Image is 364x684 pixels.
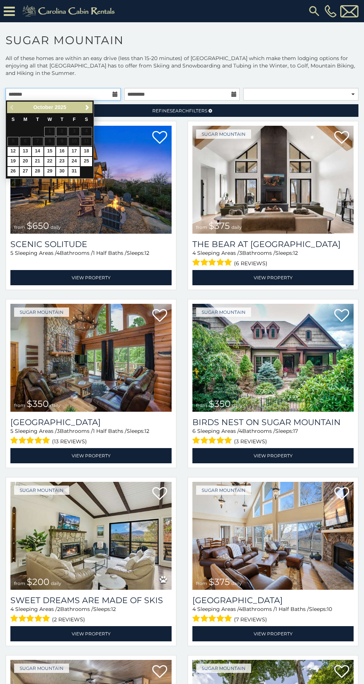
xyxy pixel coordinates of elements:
span: 4 [239,606,242,612]
span: 1 Half Baths / [275,606,309,612]
span: 4 [192,250,196,256]
span: 12 [144,428,149,434]
span: from [196,402,207,408]
a: 26 [7,167,19,176]
a: Sweet Dreams Are Made Of Skis from $200 daily [10,482,172,590]
span: (3 reviews) [234,437,267,446]
span: 4 [10,606,14,612]
a: 21 [32,157,43,166]
span: $350 [209,398,231,409]
span: $650 [27,220,49,231]
a: Add to favorites [334,130,349,146]
span: daily [231,581,242,586]
span: (2 reviews) [52,615,85,624]
span: daily [50,402,61,408]
a: Add to favorites [152,130,167,146]
a: Sweet Dreams Are Made Of Skis [10,595,172,605]
a: Sugar Mountain [196,486,251,495]
span: (7 reviews) [234,615,267,624]
a: 19 [7,157,19,166]
span: 2025 [55,104,66,110]
a: 22 [44,157,56,166]
span: 6 [192,428,196,434]
span: Search [170,108,189,114]
h3: Grouse Moor Lodge [10,417,172,427]
a: 18 [81,147,92,156]
span: 12 [111,606,116,612]
a: View Property [10,626,172,641]
a: Add to favorites [334,486,349,502]
span: Sunday [12,117,14,122]
a: Sugar Mountain [14,308,69,317]
a: Add to favorites [152,486,167,502]
div: Sleeping Areas / Bathrooms / Sleeps: [192,605,354,624]
span: 5 [10,250,13,256]
span: $200 [27,576,49,587]
a: Next [82,103,92,112]
a: View Property [192,448,354,463]
a: View Property [10,448,172,463]
span: 3 [239,250,242,256]
span: Wednesday [48,117,52,122]
h3: Little Sugar Haven [192,595,354,605]
a: Add to favorites [334,308,349,324]
a: 28 [32,167,43,176]
a: Scenic Solitude [10,239,172,249]
span: October [33,104,53,110]
a: [PHONE_NUMBER] [323,5,338,17]
a: The Bear At Sugar Mountain from $375 daily [192,126,354,234]
a: Add to favorites [334,664,349,680]
span: daily [232,402,243,408]
a: View Property [192,270,354,285]
span: from [196,224,207,230]
a: Sugar Mountain [196,129,251,139]
a: 23 [56,157,68,166]
span: 1 Half Baths / [93,250,127,256]
a: View Property [10,270,172,285]
a: [GEOGRAPHIC_DATA] [192,595,354,605]
span: 17 [293,428,298,434]
span: $350 [27,398,49,409]
span: 2 [57,606,60,612]
span: Friday [73,117,76,122]
a: Sugar Mountain [196,664,251,673]
a: 15 [44,147,56,156]
span: from [14,402,25,408]
a: Birds Nest On Sugar Mountain [192,417,354,427]
span: (6 reviews) [234,259,267,268]
a: 17 [68,147,80,156]
span: Saturday [85,117,88,122]
span: 1 Half Baths / [93,428,127,434]
a: 31 [68,167,80,176]
div: Sleeping Areas / Bathrooms / Sleeps: [192,427,354,446]
span: 4 [239,428,242,434]
span: daily [231,224,242,230]
a: 29 [44,167,56,176]
span: $375 [209,576,230,587]
span: from [14,581,25,586]
div: Sleeping Areas / Bathrooms / Sleeps: [10,605,172,624]
img: Little Sugar Haven [192,482,354,590]
a: Sugar Mountain [196,308,251,317]
span: Next [84,105,90,111]
span: from [14,224,25,230]
span: $375 [209,220,230,231]
a: The Bear At [GEOGRAPHIC_DATA] [192,239,354,249]
span: 12 [144,250,149,256]
a: Add to favorites [152,664,167,680]
span: 4 [192,606,196,612]
span: Thursday [61,117,64,122]
a: 14 [32,147,43,156]
a: 27 [20,167,31,176]
img: search-regular.svg [308,4,321,18]
a: View Property [192,626,354,641]
h3: The Bear At Sugar Mountain [192,239,354,249]
div: Sleeping Areas / Bathrooms / Sleeps: [10,427,172,446]
a: Sugar Mountain [14,486,69,495]
span: 12 [293,250,298,256]
a: 25 [81,157,92,166]
a: Scenic Solitude from $650 daily [10,126,172,234]
a: [GEOGRAPHIC_DATA] [10,417,172,427]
